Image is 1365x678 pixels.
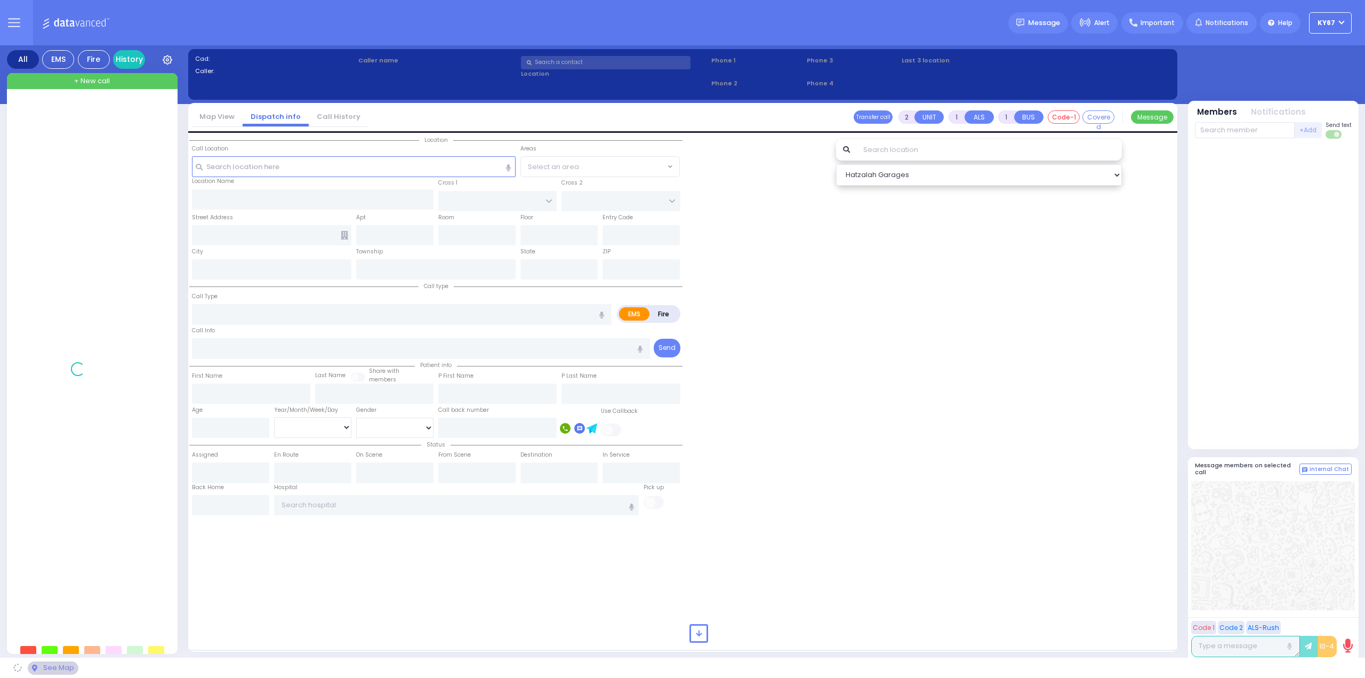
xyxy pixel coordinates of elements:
button: Internal Chat [1299,464,1352,475]
label: Cross 2 [561,179,583,187]
label: Call Type [192,292,218,301]
label: Apt [356,213,366,222]
a: Map View [191,111,243,122]
label: Township [356,248,383,256]
input: Search a contact [521,56,690,69]
label: En Route [274,451,299,459]
h5: Message members on selected call [1195,462,1299,476]
button: Code 2 [1218,621,1244,634]
label: P Last Name [561,372,597,380]
span: Phone 2 [711,79,803,88]
button: ALS [965,110,994,124]
button: Transfer call [854,110,893,124]
input: Search location here [192,156,516,177]
span: Location [419,136,453,144]
span: Phone 3 [807,56,898,65]
img: message.svg [1016,19,1024,27]
label: Areas [520,145,536,153]
a: History [113,50,145,69]
label: Fire [649,307,679,321]
label: Caller: [195,67,355,76]
label: Last 3 location [902,56,1036,65]
span: Phone 1 [711,56,803,65]
button: Code-1 [1048,110,1080,124]
label: Gender [356,406,376,414]
label: Age [192,406,203,414]
small: Share with [369,367,399,375]
label: EMS [619,307,650,321]
span: Call type [419,282,454,290]
span: Select an area [528,162,579,172]
label: Floor [520,213,533,222]
label: Room [438,213,454,222]
span: + New call [74,76,110,86]
button: Code 1 [1191,621,1216,634]
label: In Service [603,451,630,459]
img: comment-alt.png [1302,467,1307,473]
label: Cad: [195,54,355,63]
input: Search member [1195,122,1295,138]
span: Notifications [1206,18,1248,28]
input: Search location [856,139,1122,161]
span: Patient info [415,361,457,369]
label: Cross 1 [438,179,457,187]
span: Important [1141,18,1175,28]
label: Use Callback [601,407,638,416]
button: Covered [1082,110,1114,124]
div: Year/Month/Week/Day [274,406,351,414]
span: Send text [1326,121,1352,129]
span: Status [421,441,451,449]
label: City [192,248,203,256]
span: Other building occupants [341,231,348,240]
div: Fire [78,50,110,69]
label: On Scene [356,451,382,459]
label: Back Home [192,483,224,492]
button: UNIT [914,110,944,124]
label: Location Name [192,177,234,186]
button: ALS-Rush [1246,621,1281,634]
div: See map [28,661,78,675]
button: KY67 [1309,12,1352,34]
label: Hospital [274,483,298,492]
label: P First Name [438,372,473,380]
span: Message [1028,18,1060,28]
span: members [369,376,396,384]
div: EMS [42,50,74,69]
button: BUS [1014,110,1043,124]
button: Members [1197,106,1237,118]
a: Call History [309,111,368,122]
img: Logo [42,16,113,29]
label: Assigned [192,451,218,459]
label: Pick up [644,483,664,492]
label: Destination [520,451,552,459]
label: ZIP [603,248,611,256]
label: Street Address [192,213,233,222]
label: Location [521,69,708,78]
button: Notifications [1251,106,1306,118]
label: Call Location [192,145,228,153]
button: Message [1131,110,1174,124]
input: Search hospital [274,495,639,515]
label: First Name [192,372,222,380]
span: Internal Chat [1310,466,1349,473]
label: Caller name [358,56,518,65]
label: Call back number [438,406,489,414]
label: Last Name [315,371,346,380]
label: Entry Code [603,213,633,222]
span: KY67 [1318,18,1335,28]
label: State [520,248,535,256]
label: Turn off text [1326,129,1343,140]
div: All [7,50,39,69]
span: Phone 4 [807,79,898,88]
label: From Scene [438,451,471,459]
label: Call Info [192,326,215,335]
span: Help [1278,18,1292,28]
a: Dispatch info [243,111,309,122]
span: Alert [1094,18,1110,28]
button: Send [654,339,680,357]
